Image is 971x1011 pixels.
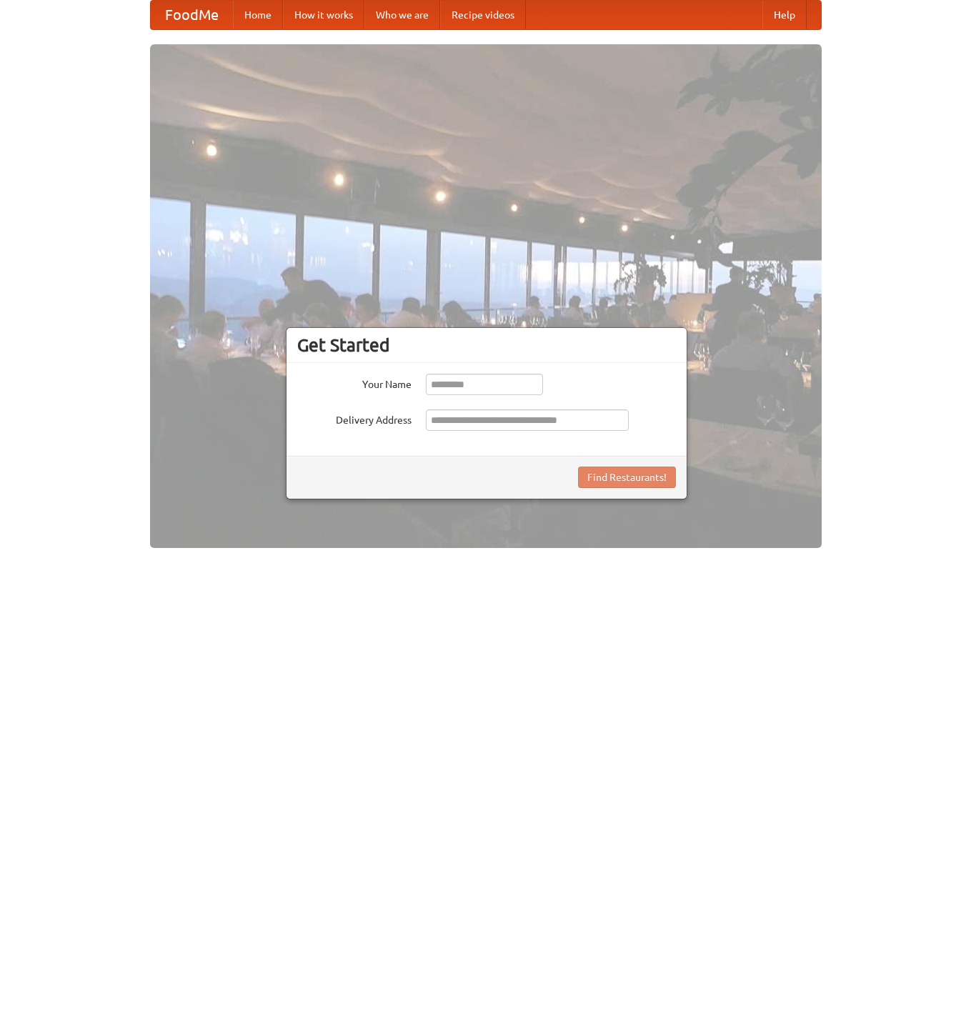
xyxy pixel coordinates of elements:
[283,1,364,29] a: How it works
[233,1,283,29] a: Home
[578,467,676,488] button: Find Restaurants!
[151,1,233,29] a: FoodMe
[440,1,526,29] a: Recipe videos
[762,1,807,29] a: Help
[297,409,412,427] label: Delivery Address
[297,374,412,392] label: Your Name
[364,1,440,29] a: Who we are
[297,334,676,356] h3: Get Started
